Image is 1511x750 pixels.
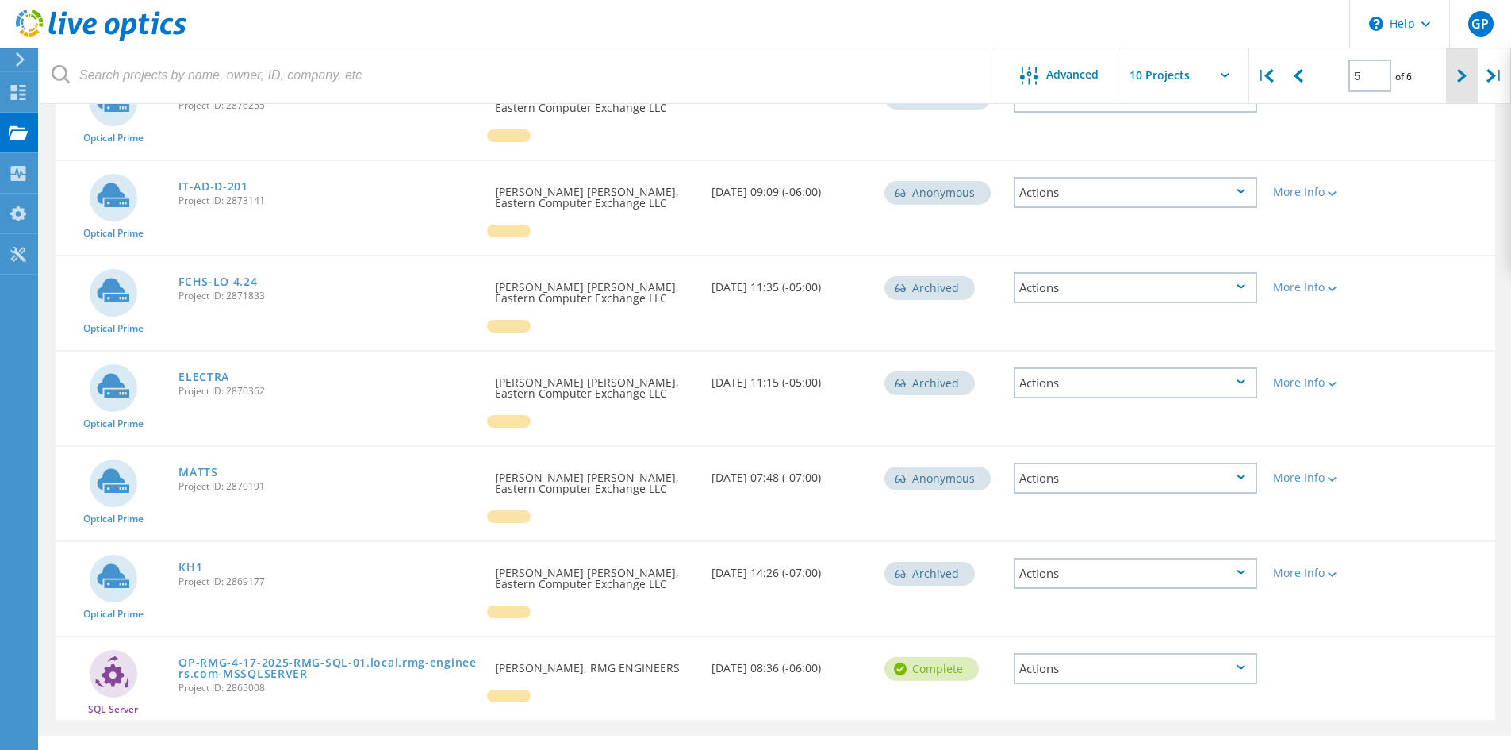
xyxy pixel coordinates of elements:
[1046,69,1099,80] span: Advanced
[704,256,876,309] div: [DATE] 11:35 (-05:00)
[487,256,703,320] div: [PERSON_NAME] [PERSON_NAME], Eastern Computer Exchange LLC
[16,33,186,44] a: Live Optics Dashboard
[884,467,991,490] div: Anonymous
[1014,177,1257,208] div: Actions
[178,577,479,587] span: Project ID: 2869177
[1014,367,1257,398] div: Actions
[178,387,479,396] span: Project ID: 2870362
[704,352,876,404] div: [DATE] 11:15 (-05:00)
[178,196,479,206] span: Project ID: 2873141
[83,324,144,333] span: Optical Prime
[83,229,144,238] span: Optical Prime
[83,133,144,143] span: Optical Prime
[704,447,876,499] div: [DATE] 07:48 (-07:00)
[1273,567,1372,579] div: More Info
[1471,17,1489,30] span: GP
[884,562,975,586] div: Archived
[178,101,479,110] span: Project ID: 2876255
[178,657,479,679] a: OP-RMG-4-17-2025-RMG-SQL-01.local.rmg-engineers.com-MSSQLSERVER
[88,705,138,714] span: SQL Server
[1249,48,1282,104] div: |
[704,637,876,690] div: [DATE] 08:36 (-06:00)
[40,48,996,103] input: Search projects by name, owner, ID, company, etc
[83,419,144,429] span: Optical Prime
[178,276,257,287] a: FCHS-LO 4.24
[178,291,479,301] span: Project ID: 2871833
[178,371,229,383] a: ELECTRA
[704,161,876,213] div: [DATE] 09:09 (-06:00)
[178,467,218,478] a: MATTS
[487,161,703,225] div: [PERSON_NAME] [PERSON_NAME], Eastern Computer Exchange LLC
[884,371,975,395] div: Archived
[1014,272,1257,303] div: Actions
[884,657,979,681] div: Complete
[1478,48,1511,104] div: |
[1014,653,1257,684] div: Actions
[1273,187,1372,198] div: More Info
[487,637,703,690] div: [PERSON_NAME], RMG ENGINEERS
[487,352,703,415] div: [PERSON_NAME] [PERSON_NAME], Eastern Computer Exchange LLC
[884,276,975,300] div: Archived
[487,542,703,606] div: [PERSON_NAME] [PERSON_NAME], Eastern Computer Exchange LLC
[1273,472,1372,483] div: More Info
[884,181,991,205] div: Anonymous
[1014,558,1257,589] div: Actions
[1395,70,1412,83] span: of 6
[178,181,248,192] a: IT-AD-D-201
[487,447,703,510] div: [PERSON_NAME] [PERSON_NAME], Eastern Computer Exchange LLC
[83,610,144,619] span: Optical Prime
[704,542,876,594] div: [DATE] 14:26 (-07:00)
[1273,282,1372,293] div: More Info
[178,562,202,573] a: KH1
[1369,17,1383,31] svg: \n
[178,683,479,693] span: Project ID: 2865008
[83,514,144,524] span: Optical Prime
[1273,377,1372,388] div: More Info
[1014,463,1257,494] div: Actions
[178,482,479,491] span: Project ID: 2870191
